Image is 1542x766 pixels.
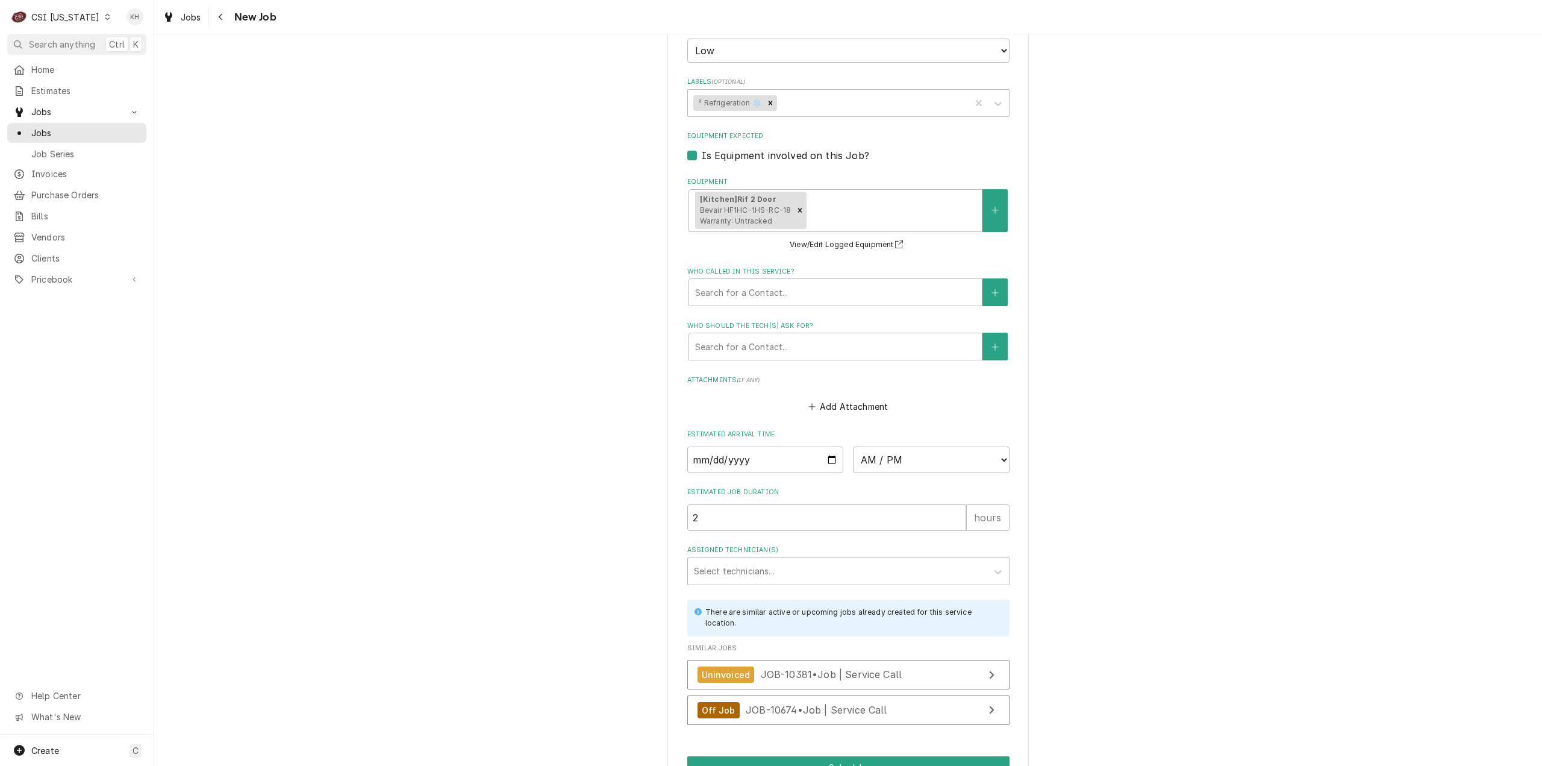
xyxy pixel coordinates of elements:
span: Similar Jobs [687,644,1010,653]
label: Estimated Arrival Time [687,430,1010,439]
svg: Create New Contact [991,343,999,351]
button: Navigate back [211,7,231,27]
select: Time Select [853,447,1010,473]
a: Purchase Orders [7,185,146,205]
div: Labels [687,77,1010,116]
div: Uninvoiced [698,667,755,683]
div: Priority [687,22,1010,63]
a: Go to What's New [7,707,146,727]
div: C [11,8,28,25]
button: View/Edit Logged Equipment [788,237,908,253]
span: What's New [31,711,139,723]
div: Similar Jobs [687,644,1010,731]
span: Jobs [181,11,201,24]
span: Bevair HF1HC-1HS-RC-18 Warranty: Untracked [700,206,791,225]
a: Estimates [7,81,146,101]
div: There are similar active or upcoming jobs already created for this service location. [705,607,997,629]
a: Bills [7,206,146,226]
span: Invoices [31,168,140,180]
div: Estimated Arrival Time [687,430,1010,472]
a: Go to Help Center [7,686,146,706]
button: Create New Contact [982,278,1008,306]
label: Assigned Technician(s) [687,545,1010,555]
span: New Job [231,9,276,25]
button: Create New Equipment [982,189,1008,232]
span: Search anything [29,38,95,51]
div: CSI [US_STATE] [31,11,99,24]
span: Estimates [31,84,140,97]
svg: Create New Contact [991,289,999,297]
label: Equipment [687,177,1010,187]
span: Home [31,63,140,76]
a: Go to Jobs [7,102,146,122]
span: ( optional ) [711,78,745,85]
label: Who should the tech(s) ask for? [687,321,1010,331]
input: Date [687,447,844,473]
div: Who should the tech(s) ask for? [687,321,1010,360]
div: Remove ² Refrigeration ❄️ [764,95,777,111]
a: Go to Pricebook [7,269,146,289]
div: Kelsey Hetlage's Avatar [126,8,143,25]
a: Jobs [7,123,146,143]
span: JOB-10381 • Job | Service Call [761,668,902,680]
div: Equipment [687,177,1010,252]
label: Attachments [687,375,1010,385]
div: Estimated Job Duration [687,488,1010,530]
label: Equipment Expected [687,131,1010,141]
span: Pricebook [31,273,122,286]
svg: Create New Equipment [991,206,999,215]
span: Vendors [31,231,140,243]
span: Bills [31,210,140,222]
a: Home [7,60,146,80]
div: Attachments [687,375,1010,415]
div: Assigned Technician(s) [687,545,1010,585]
div: CSI Kentucky's Avatar [11,8,28,25]
button: Create New Contact [982,333,1008,360]
div: KH [126,8,143,25]
span: K [133,38,139,51]
a: View Job [687,660,1010,689]
span: ( if any ) [737,377,760,383]
a: Invoices [7,164,146,184]
span: Create [31,746,59,756]
span: Jobs [31,127,140,139]
a: Clients [7,248,146,268]
span: JOB-10674 • Job | Service Call [746,704,887,716]
span: Help Center [31,689,139,702]
a: Jobs [158,7,206,27]
button: Add Attachment [806,398,890,415]
label: Is Equipment involved on this Job? [702,148,869,163]
label: Labels [687,77,1010,87]
a: Vendors [7,227,146,247]
span: Purchase Orders [31,189,140,201]
label: Who called in this service? [687,267,1010,277]
span: Job Series [31,148,140,160]
button: Search anythingCtrlK [7,34,146,55]
a: Job Series [7,144,146,164]
span: Ctrl [109,38,125,51]
strong: [Kitchen] Rif 2 Door [700,195,776,204]
div: ² Refrigeration ❄️ [693,95,764,111]
div: Who called in this service? [687,267,1010,306]
span: Jobs [31,105,122,118]
div: Equipment Expected [687,131,1010,162]
div: hours [966,504,1010,531]
span: Clients [31,252,140,265]
div: Off Job [698,702,740,718]
label: Estimated Job Duration [687,488,1010,497]
a: View Job [687,695,1010,725]
span: C [133,744,139,757]
div: Remove [object Object] [793,192,807,229]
